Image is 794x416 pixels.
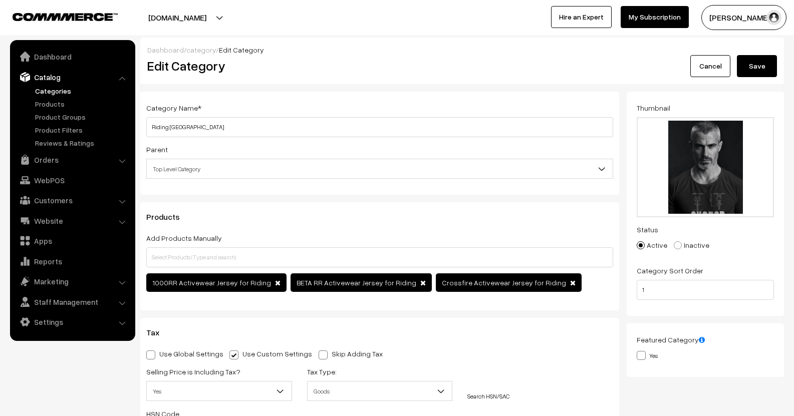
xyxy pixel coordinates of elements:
[13,272,132,290] a: Marketing
[13,68,132,86] a: Catalog
[307,366,337,377] label: Tax Type:
[33,138,132,148] a: Reviews & Ratings
[146,117,613,137] input: Category Name
[13,313,132,331] a: Settings
[147,58,616,74] h2: Edit Category
[551,6,612,28] a: Hire an Expert
[147,160,613,178] span: Top Level Category
[13,212,132,230] a: Website
[674,240,709,250] label: Inactive
[146,212,192,222] span: Products
[13,293,132,311] a: Staff Management
[13,151,132,169] a: Orders
[33,112,132,122] a: Product Groups
[146,159,613,179] span: Top Level Category
[332,349,383,358] p: Skip Adding Tax
[637,334,705,345] label: Featured Category
[637,280,774,300] input: Enter Number
[297,278,416,287] span: BETA RR Activewear Jersey for Riding
[146,366,240,377] label: Selling Price is Including Tax?
[152,278,271,287] span: 1000RR Activewear Jersey for Riding
[766,10,781,25] img: user
[637,103,670,113] label: Thumbnail
[33,99,132,109] a: Products
[637,350,658,360] label: Yes
[13,48,132,66] a: Dashboard
[442,278,566,287] span: Crossfire Activewear Jersey for Riding
[13,10,100,22] a: COMMMERCE
[690,55,730,77] a: Cancel
[113,5,241,30] button: [DOMAIN_NAME]
[13,171,132,189] a: WebPOS
[637,265,703,276] label: Category Sort Order
[308,382,452,400] span: Goods
[467,392,509,400] a: Search HSN/SAC
[146,381,292,401] span: Yes
[219,46,264,54] span: Edit Category
[13,13,118,21] img: COMMMERCE
[13,191,132,209] a: Customers
[621,6,689,28] a: My Subscription
[146,233,222,243] label: Add Products Manually
[33,86,132,96] a: Categories
[146,348,223,359] label: Use Global Settings
[229,348,317,359] label: Use Custom Settings
[147,382,292,400] span: Yes
[637,240,667,250] label: Active
[737,55,777,77] button: Save
[186,46,216,54] a: category
[307,381,453,401] span: Goods
[13,252,132,270] a: Reports
[637,224,658,235] label: Status
[147,46,184,54] a: Dashboard
[146,327,171,337] span: Tax
[146,103,201,113] label: Category Name
[13,232,132,250] a: Apps
[33,125,132,135] a: Product Filters
[701,5,786,30] button: [PERSON_NAME]
[146,144,168,155] label: Parent
[147,45,777,55] div: / /
[146,247,613,267] input: Select Products (Type and search)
